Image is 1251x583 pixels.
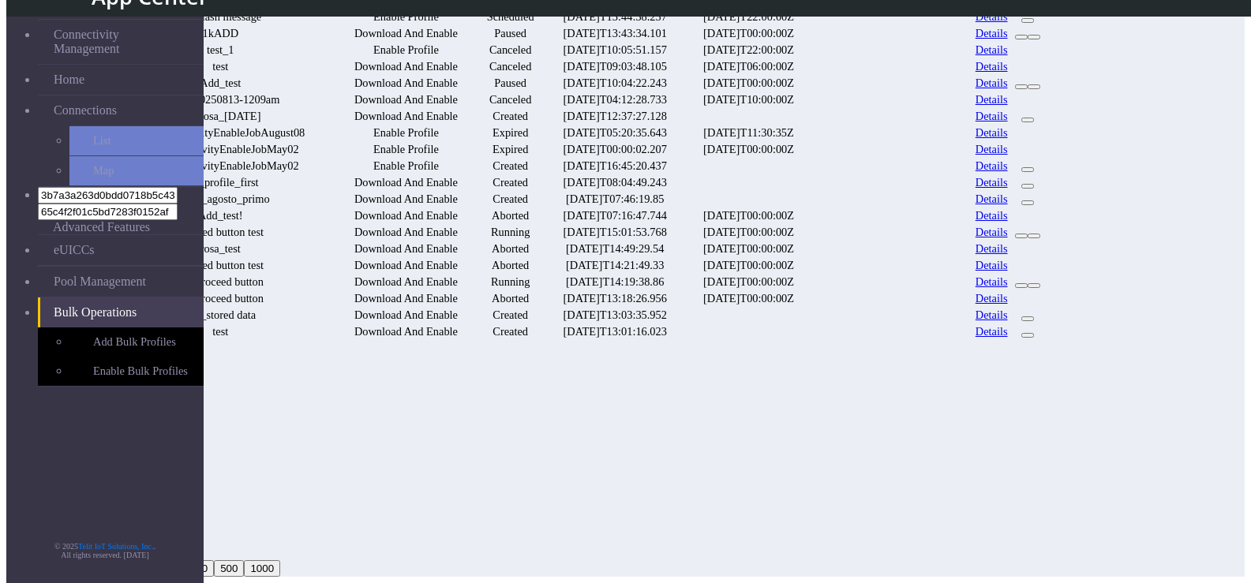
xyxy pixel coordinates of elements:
[93,134,110,148] span: List
[478,9,543,24] td: Scheduled
[78,542,154,551] a: Telit IoT Solutions, Inc.
[105,560,1047,577] div: 20
[545,208,685,223] td: [DATE]T07:16:47.744
[545,258,685,273] td: [DATE]T14:21:49.33
[107,324,335,339] td: test
[545,26,685,41] td: [DATE]T13:43:34.101
[545,308,685,323] td: [DATE]T13:03:35.952
[336,142,477,157] td: Enable Profile
[545,92,685,107] td: [DATE]T04:12:28.733
[336,76,477,91] td: Download And Enable
[478,324,543,339] td: Created
[687,43,810,58] td: [DATE]T22:00:00Z
[545,275,685,290] td: [DATE]T14:19:38.86
[687,9,810,24] td: [DATE]T22:00:00Z
[478,258,543,273] td: Aborted
[38,267,204,297] a: Pool Management
[976,43,1008,57] a: Details
[336,26,477,41] td: Download And Enable
[976,292,1008,305] a: Details
[336,125,477,140] td: Enable Profile
[107,26,335,41] td: 1kADD
[107,175,335,190] td: add_profile_first
[54,305,137,320] span: Bulk Operations
[244,560,280,577] button: 1000
[69,357,204,386] a: Enable Bulk Profiles
[687,59,810,74] td: [DATE]T06:00:00Z
[478,241,543,256] td: Aborted
[6,551,204,559] p: All rights reserved. [DATE]
[976,275,1008,289] a: Details
[69,327,204,357] a: Add Bulk Profiles
[545,43,685,58] td: [DATE]T10:05:51.157
[107,241,335,256] td: rosa_test
[687,225,810,240] td: [DATE]T00:00:00Z
[336,43,477,58] td: Enable Profile
[69,156,204,185] a: Map
[107,225,335,240] td: proceed button test
[478,59,543,74] td: Canceled
[478,43,543,58] td: Canceled
[336,175,477,190] td: Download And Enable
[107,192,335,207] td: rosa_6_agosto_primo
[336,109,477,124] td: Download And Enable
[478,159,543,174] td: Created
[976,176,1008,189] a: Details
[478,109,543,124] td: Created
[107,258,335,273] td: proceed button test
[545,324,685,339] td: [DATE]T13:01:16.023
[478,26,543,41] td: Paused
[976,10,1008,24] a: Details
[545,76,685,91] td: [DATE]T10:04:22.243
[976,242,1008,256] a: Details
[976,209,1008,222] a: Details
[54,103,117,118] span: Connections
[545,225,685,240] td: [DATE]T15:01:53.768
[478,275,543,290] td: Running
[687,291,810,306] td: [DATE]T00:00:00Z
[976,159,1008,173] a: Details
[53,220,150,234] span: Advanced Features
[336,275,477,290] td: Download And Enable
[336,192,477,207] td: Download And Enable
[478,175,543,190] td: Created
[545,59,685,74] td: [DATE]T09:03:48.105
[336,258,477,273] td: Download And Enable
[107,59,335,74] td: test
[545,192,685,207] td: [DATE]T07:46:19.85
[38,297,204,327] a: Bulk Operations
[336,308,477,323] td: Download And Enable
[336,59,477,74] td: Download And Enable
[687,142,810,157] td: [DATE]T00:00:00Z
[105,353,1047,531] nav: Connections list navigation
[336,291,477,306] td: Download And Enable
[38,235,204,265] a: eUICCs
[976,77,1008,90] a: Details
[107,76,335,91] td: Add_test
[976,60,1008,73] a: Details
[478,192,543,207] td: Created
[687,208,810,223] td: [DATE]T00:00:00Z
[478,208,543,223] td: Aborted
[976,93,1008,107] a: Details
[107,275,335,290] td: test proceed button
[107,43,335,58] td: test_1
[336,324,477,339] td: Download And Enable
[93,164,114,178] span: Map
[478,291,543,306] td: Aborted
[976,126,1008,140] a: Details
[545,109,685,124] td: [DATE]T12:37:27.128
[687,258,810,273] td: [DATE]T00:00:00Z
[687,275,810,290] td: [DATE]T00:00:00Z
[69,126,204,155] a: List
[976,192,1008,206] a: Details
[687,241,810,256] td: [DATE]T00:00:00Z
[976,226,1008,239] a: Details
[107,9,335,24] td: test flash message
[38,65,204,95] a: Home
[687,92,810,107] td: [DATE]T10:00:00Z
[107,92,335,107] td: TEST_20250813-1209am
[214,560,244,577] button: 500
[976,308,1008,322] a: Details
[976,110,1008,123] a: Details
